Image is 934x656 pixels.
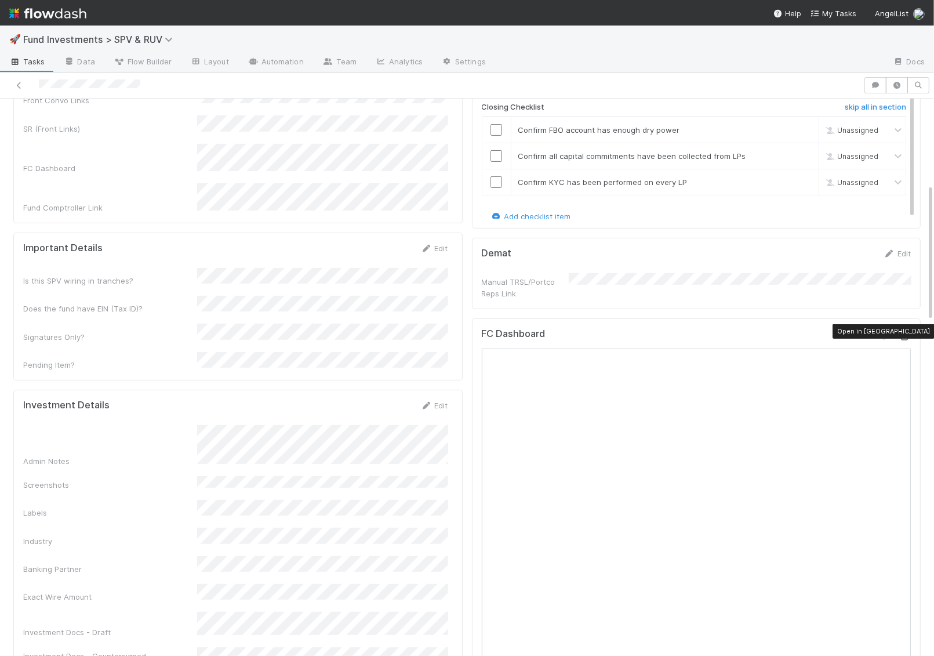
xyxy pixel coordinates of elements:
[9,34,21,44] span: 🚀
[884,249,911,258] a: Edit
[875,9,908,18] span: AngelList
[23,202,197,213] div: Fund Comptroller Link
[23,275,197,287] div: Is this SPV wiring in tranches?
[9,56,45,67] span: Tasks
[313,53,366,72] a: Team
[421,401,448,410] a: Edit
[23,331,197,343] div: Signatures Only?
[518,125,680,135] span: Confirm FBO account has enough dry power
[23,34,179,45] span: Fund Investments > SPV & RUV
[845,103,906,112] h6: skip all in section
[421,244,448,253] a: Edit
[366,53,432,72] a: Analytics
[482,276,569,299] div: Manual TRSL/Portco Reps Link
[9,3,86,23] img: logo-inverted-e16ddd16eac7371096b0.svg
[913,8,925,20] img: avatar_041b9f3e-9684-4023-b9b7-2f10de55285d.png
[518,151,746,161] span: Confirm all capital commitments have been collected from LPs
[23,123,197,135] div: SR (Front Links)
[23,162,197,174] div: FC Dashboard
[23,535,197,547] div: Industry
[23,242,103,254] h5: Important Details
[823,151,878,160] span: Unassigned
[181,53,238,72] a: Layout
[773,8,801,19] div: Help
[432,53,495,72] a: Settings
[845,103,906,117] a: skip all in section
[104,53,181,72] a: Flow Builder
[811,8,856,19] a: My Tasks
[482,248,512,259] h5: Demat
[482,328,546,340] h5: FC Dashboard
[23,95,197,106] div: Front Convo Links
[518,177,688,187] span: Confirm KYC has been performed on every LP
[23,479,197,491] div: Screenshots
[23,455,197,467] div: Admin Notes
[23,303,197,314] div: Does the fund have EIN (Tax ID)?
[238,53,313,72] a: Automation
[114,56,172,67] span: Flow Builder
[54,53,104,72] a: Data
[23,359,197,371] div: Pending Item?
[23,507,197,519] div: Labels
[884,53,934,72] a: Docs
[823,125,878,134] span: Unassigned
[23,563,197,575] div: Banking Partner
[811,9,856,18] span: My Tasks
[23,591,197,603] div: Exact Wire Amount
[23,400,110,411] h5: Investment Details
[823,177,878,186] span: Unassigned
[490,212,571,221] a: Add checklist item
[482,103,545,112] h6: Closing Checklist
[23,626,197,638] div: Investment Docs - Draft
